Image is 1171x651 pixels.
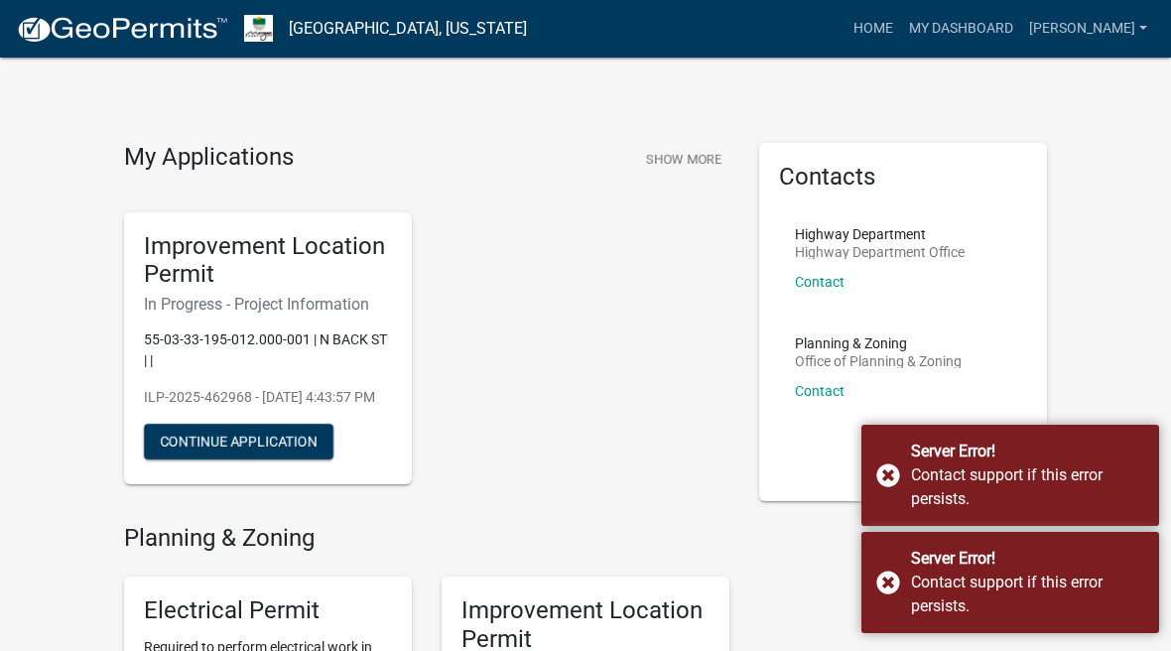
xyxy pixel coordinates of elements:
div: Server Error! [911,547,1144,571]
a: [GEOGRAPHIC_DATA], [US_STATE] [289,12,527,46]
p: Highway Department Office [795,245,965,259]
a: Home [846,10,901,48]
a: Contact [795,383,845,399]
img: Morgan County, Indiana [244,15,273,42]
p: ILP-2025-462968 - [DATE] 4:43:57 PM [144,387,392,408]
h4: My Applications [124,143,294,173]
h6: In Progress - Project Information [144,295,392,314]
h5: Improvement Location Permit [144,232,392,290]
h4: Planning & Zoning [124,524,729,553]
p: Office of Planning & Zoning [795,354,962,368]
p: 55-03-33-195-012.000-001 | N BACK ST | | [144,329,392,371]
div: Contact support if this error persists. [911,571,1144,618]
button: Continue Application [144,424,333,459]
a: My Dashboard [901,10,1021,48]
h5: Contacts [779,163,1027,192]
div: Contact support if this error persists. [911,463,1144,511]
p: Planning & Zoning [795,336,962,350]
p: Highway Department [795,227,965,241]
a: Contact [795,274,845,290]
button: Show More [638,143,729,176]
div: Server Error! [911,440,1144,463]
a: [PERSON_NAME] [1021,10,1155,48]
h5: Electrical Permit [144,596,392,625]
